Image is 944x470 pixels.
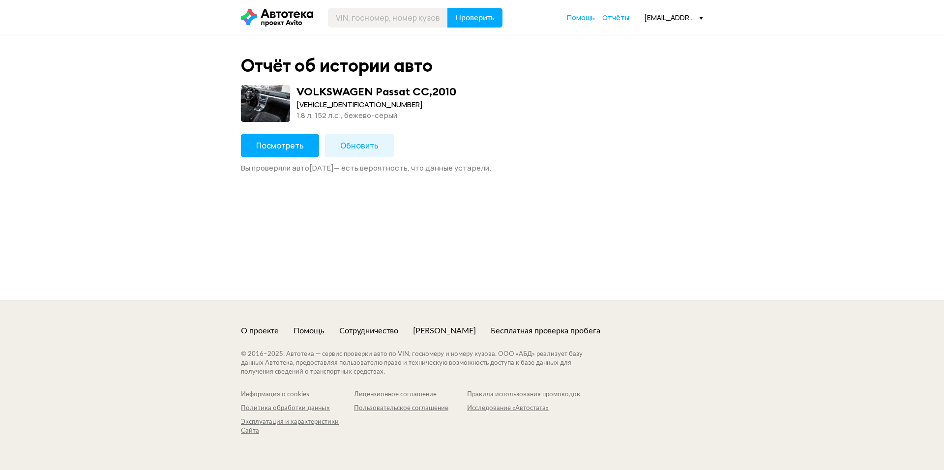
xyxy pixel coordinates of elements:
a: [PERSON_NAME] [413,325,476,336]
a: Сотрудничество [339,325,398,336]
a: Информация о cookies [241,390,354,399]
div: Вы проверяли авто [DATE] — есть вероятность, что данные устарели. [241,163,703,173]
a: Исследование «Автостата» [467,404,580,413]
div: Отчёт об истории авто [241,55,433,76]
button: Обновить [325,134,394,157]
span: Помощь [567,13,595,22]
button: Посмотреть [241,134,319,157]
div: 1.8 л, 152 л.c., бежево-серый [296,110,456,121]
a: О проекте [241,325,279,336]
div: © 2016– 2025 . Автотека — сервис проверки авто по VIN, госномеру и номеру кузова. ООО «АБД» реали... [241,350,602,377]
span: Проверить [455,14,495,22]
a: Эксплуатация и характеристики Сайта [241,418,354,436]
a: Помощь [294,325,324,336]
span: Отчёты [602,13,629,22]
button: Проверить [447,8,502,28]
span: Посмотреть [256,140,304,151]
a: Правила использования промокодов [467,390,580,399]
a: Пользовательское соглашение [354,404,467,413]
a: Лицензионное соглашение [354,390,467,399]
div: [VEHICLE_IDENTIFICATION_NUMBER] [296,99,456,110]
a: Помощь [567,13,595,23]
a: Бесплатная проверка пробега [491,325,600,336]
div: [EMAIL_ADDRESS][DOMAIN_NAME] [644,13,703,22]
a: Отчёты [602,13,629,23]
span: Обновить [340,140,379,151]
a: Политика обработки данных [241,404,354,413]
input: VIN, госномер, номер кузова [328,8,448,28]
div: VOLKSWAGEN Passat CC , 2010 [296,85,456,98]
